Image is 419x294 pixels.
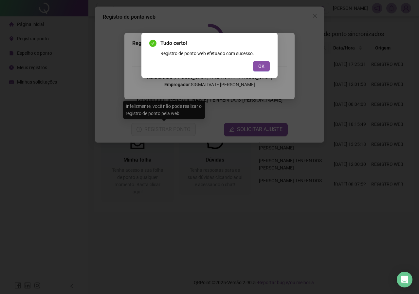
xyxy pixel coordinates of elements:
[258,63,264,70] span: OK
[160,50,270,57] div: Registro de ponto web efetuado com sucesso.
[160,39,270,47] span: Tudo certo!
[253,61,270,71] button: OK
[149,40,156,47] span: check-circle
[397,272,412,287] div: Open Intercom Messenger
